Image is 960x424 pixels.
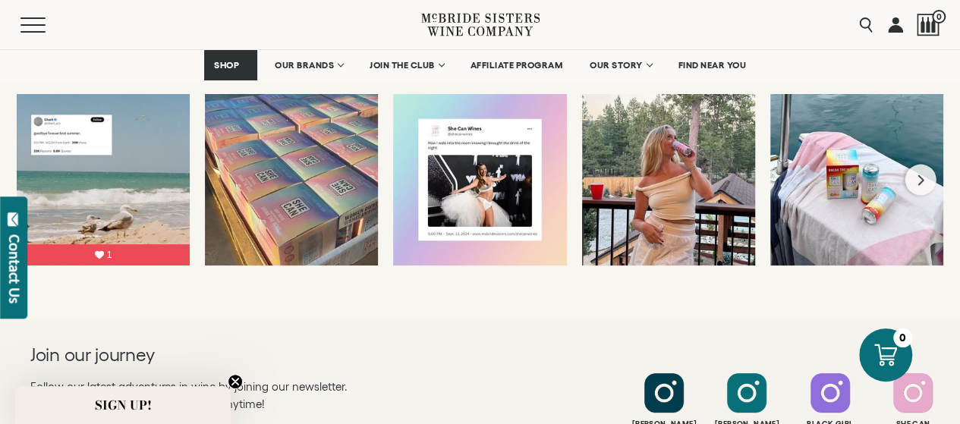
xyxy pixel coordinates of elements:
a: OUR BRANDS [265,50,352,80]
h2: Join our journey [30,343,435,367]
span: SIGN UP! [95,396,152,414]
a: JOIN THE CLUB [360,50,453,80]
a: We’re BACK baby🌟 restocked & ready to rumble🪩 brighter cans, & even MORE d... [205,94,378,265]
span: OUR STORY [590,60,643,71]
span: SHOP [214,60,240,71]
button: Next slide [905,165,936,196]
p: Follow our latest adventures in wine by joining our newsletter. No pressure. No spamming. Opt out... [30,378,480,413]
span: 0 [932,10,946,24]
a: every boat day needs a good spritz, & we’ve got the just the one 🥂 grateful ... [770,94,943,265]
a: OUR STORY [580,50,661,80]
button: Close teaser [228,374,243,389]
div: Contact Us [7,234,22,303]
div: SIGN UP!Close teaser [15,386,231,424]
span: 1 [107,248,112,262]
a: FIND NEAR YOU [669,50,757,80]
div: 0 [893,328,912,347]
button: Mobile Menu Trigger [20,17,75,33]
span: JOIN THE CLUB [370,60,435,71]
a: cue the tears...... [17,94,190,265]
span: OUR BRANDS [275,60,334,71]
a: SHOP [204,50,257,80]
a: Dare we say our wines are…award winning??🤯 pick up your trophy 🏆 Target, W... [393,94,566,265]
span: AFFILIATE PROGRAM [471,60,563,71]
a: swipe to see what happens when SHE CAN comes to the lake 🚤 🫧🥂🪩 checking ... [582,94,755,265]
a: AFFILIATE PROGRAM [461,50,573,80]
span: FIND NEAR YOU [678,60,747,71]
